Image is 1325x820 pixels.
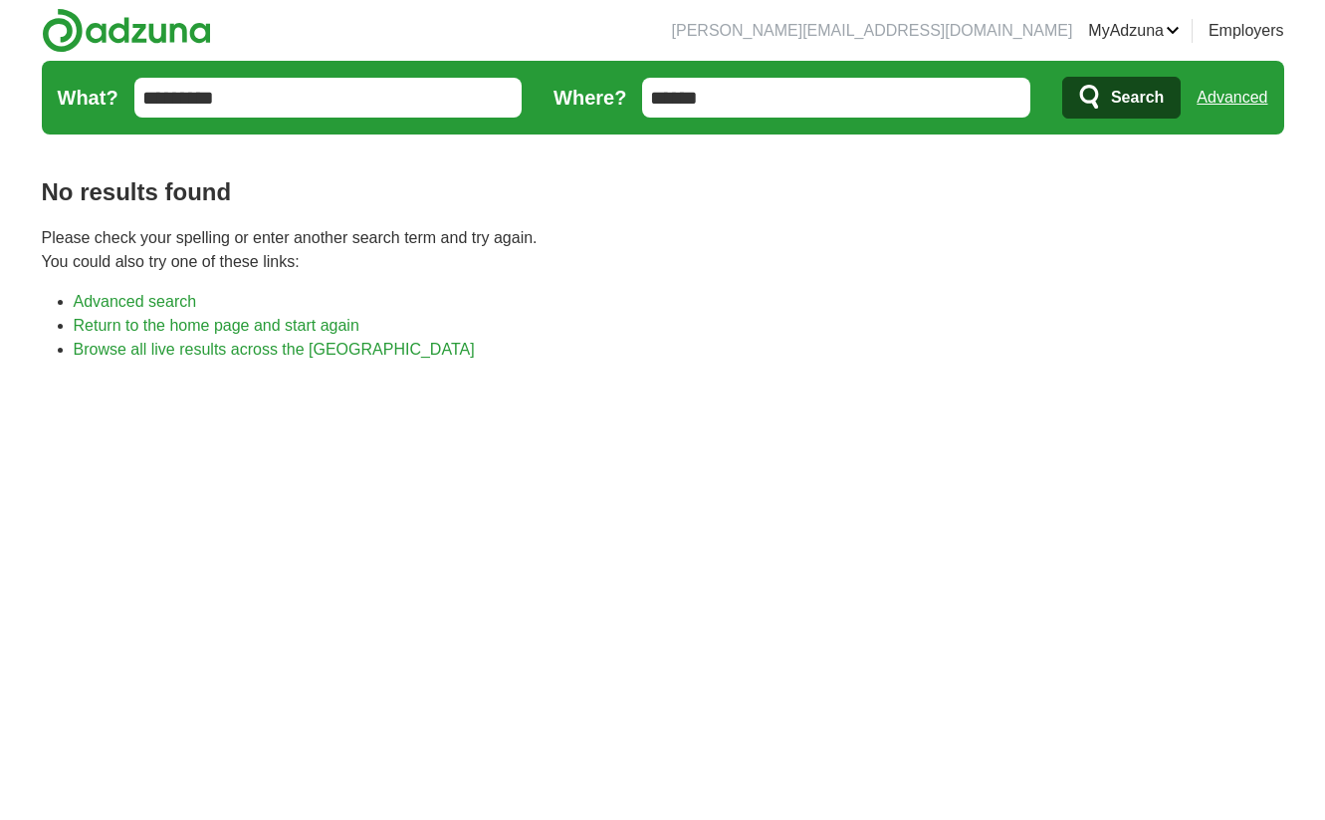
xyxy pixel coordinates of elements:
span: Search [1111,78,1164,118]
img: Adzuna logo [42,8,211,53]
a: Employers [1209,19,1284,43]
button: Search [1062,77,1181,119]
a: MyAdzuna [1088,19,1180,43]
label: Where? [553,83,626,113]
a: Advanced search [74,293,197,310]
p: Please check your spelling or enter another search term and try again. You could also try one of ... [42,226,1284,274]
label: What? [58,83,118,113]
h1: No results found [42,174,1284,210]
a: Return to the home page and start again [74,317,359,334]
li: [PERSON_NAME][EMAIL_ADDRESS][DOMAIN_NAME] [672,19,1073,43]
a: Browse all live results across the [GEOGRAPHIC_DATA] [74,341,475,358]
a: Advanced [1197,78,1267,118]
